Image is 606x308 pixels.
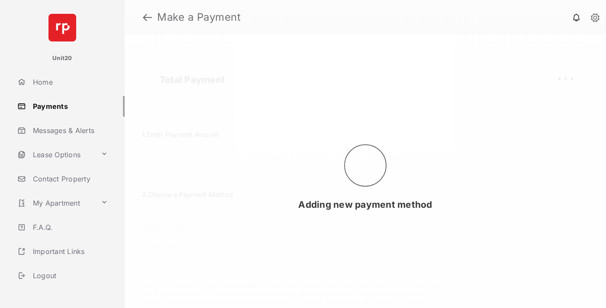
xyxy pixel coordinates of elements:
p: Unit20 [52,54,72,63]
a: F.A.Q. [14,217,125,238]
strong: Make a Payment [157,12,241,22]
a: Contact Property [14,168,125,189]
a: Important Links [14,241,111,262]
a: My Apartment [14,193,97,213]
img: svg+xml;base64,PHN2ZyB4bWxucz0iaHR0cDovL3d3dy53My5vcmcvMjAwMC9zdmciIHdpZHRoPSI2NCIgaGVpZ2h0PSI2NC... [48,14,76,41]
span: Adding new payment method [298,199,432,210]
a: Messages & Alerts [14,120,125,141]
a: Payments [14,96,125,117]
a: Logout [14,265,125,286]
a: Home [14,72,125,92]
a: Lease Options [14,144,97,165]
